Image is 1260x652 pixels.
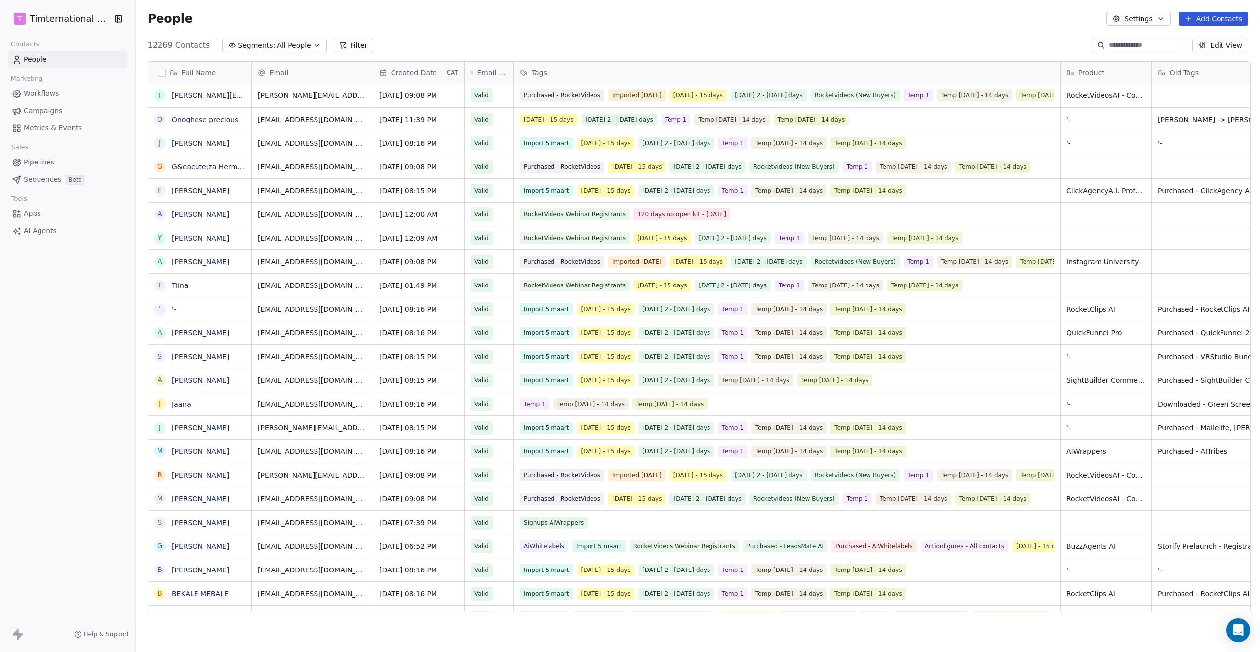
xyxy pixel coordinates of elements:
button: Edit View [1192,39,1248,52]
span: [DATE] 08:16 PM [379,138,458,148]
span: [DATE] 2 - [DATE] days [638,185,714,197]
span: Created Date [391,68,437,78]
span: Import 5 maart [520,351,573,363]
div: a [157,327,162,338]
button: TTimternational B.V. [12,10,107,27]
span: Rocketvideos (New Buyers) [810,256,900,268]
span: Imported [DATE] [608,469,666,481]
div: grid [148,83,252,612]
span: [EMAIL_ADDRESS][DOMAIN_NAME] [258,541,367,551]
span: Old Tags [1170,68,1199,78]
span: Temp [DATE] - 14 days [751,137,827,149]
span: [DATE] - 15 days [577,446,634,457]
span: Import 5 maart [572,540,626,552]
a: Workflows [8,85,127,102]
span: People [148,11,193,26]
span: Rocketvideos (New Buyers) [749,161,839,173]
a: Tiina [172,282,188,289]
span: Temp [DATE] - 14 days [774,114,849,125]
a: [PERSON_NAME] [172,139,229,147]
span: BuzzAgents AI [1066,541,1145,551]
span: Temp [DATE] - 14 days [1016,89,1091,101]
a: Jaana [172,400,191,408]
a: Onoghese precious [172,116,238,123]
span: [EMAIL_ADDRESS][DOMAIN_NAME] [258,304,367,314]
span: Import 5 maart [520,422,573,434]
span: RocketVideosAI - Commercial [1066,494,1145,504]
span: [EMAIL_ADDRESS][DOMAIN_NAME] [258,328,367,338]
span: Instagram University [1066,257,1145,267]
div: S [157,517,162,528]
span: [DATE] 09:08 PM [379,162,458,172]
div: Email Verification Status [465,62,513,83]
span: '- [1066,352,1145,362]
span: [DATE] 06:52 PM [379,541,458,551]
span: [DATE] 2 - [DATE] days [638,564,714,576]
span: [EMAIL_ADDRESS][DOMAIN_NAME] [258,233,367,243]
span: Temp [DATE] - 14 days [830,422,906,434]
span: Temp 1 [904,256,933,268]
a: [PERSON_NAME] [172,424,229,432]
span: Temp [DATE] - 14 days [751,303,827,315]
span: [DATE] 2 - [DATE] days [669,161,745,173]
span: Purchased - RocketVideos [520,493,604,505]
span: [DATE] 2 - [DATE] days [638,351,714,363]
span: Valid [474,352,489,362]
span: SightBuilder Commercial [1066,375,1145,385]
span: Temp [DATE] - 14 days [718,374,793,386]
span: Segments: [238,41,275,51]
span: Beta [65,175,85,185]
a: Metrics & Events [8,120,127,136]
span: Temp [DATE] - 14 days [751,327,827,339]
span: Import 5 maart [520,564,573,576]
span: Temp [DATE] - 14 days [887,232,962,244]
div: R [157,470,162,480]
span: [DATE] - 15 days [608,493,666,505]
span: Temp [DATE] - 14 days [553,398,628,410]
span: [DATE] - 15 days [669,89,726,101]
a: Pipelines [8,154,127,170]
span: Temp [DATE] - 14 days [876,161,951,173]
a: [PERSON_NAME] [172,376,229,384]
span: Import 5 maart [520,327,573,339]
span: Temp [DATE] - 14 days [751,564,827,576]
span: Sales [7,140,33,155]
span: Valid [474,447,489,456]
a: BEKALE MEBALE [172,590,229,598]
a: [PERSON_NAME] [172,471,229,479]
div: Email [252,62,373,83]
span: [DATE] 08:15 PM [379,375,458,385]
span: [DATE] 2 - [DATE] days [731,89,806,101]
span: [DATE] - 15 days [669,469,726,481]
span: Purchased - RocketVideos [520,161,604,173]
span: Temp [DATE] - 14 days [830,327,906,339]
span: Temp [DATE] - 14 days [937,256,1012,268]
div: O [157,114,162,124]
span: RocketClips AI [1066,304,1145,314]
span: [EMAIL_ADDRESS][DOMAIN_NAME] [258,399,367,409]
a: People [8,51,127,68]
span: [DATE] - 15 days [577,327,634,339]
a: [PERSON_NAME] [172,353,229,361]
span: Temp 1 [718,446,748,457]
span: [PERSON_NAME][EMAIL_ADDRESS][DOMAIN_NAME] [258,470,367,480]
span: Imported [DATE] [608,89,666,101]
span: Valid [474,281,489,290]
span: [EMAIL_ADDRESS][DOMAIN_NAME] [258,447,367,456]
span: Temp 1 [842,493,872,505]
span: [EMAIL_ADDRESS][DOMAIN_NAME] [258,352,367,362]
span: Temp 1 [718,564,748,576]
span: Temp [DATE] - 14 days [876,493,951,505]
span: [EMAIL_ADDRESS][DOMAIN_NAME] [258,281,367,290]
span: [DATE] 09:08 PM [379,494,458,504]
span: Valid [474,375,489,385]
div: A [157,256,162,267]
span: [DATE] 08:15 PM [379,186,458,196]
span: Email Verification Status [477,68,508,78]
span: T [18,14,22,24]
span: Purchased - RocketVideos [520,469,604,481]
span: Temp 1 [718,351,748,363]
span: QuickFunnel Pro [1066,328,1145,338]
span: Signups AIWrappers [520,517,588,529]
span: Valid [474,328,489,338]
